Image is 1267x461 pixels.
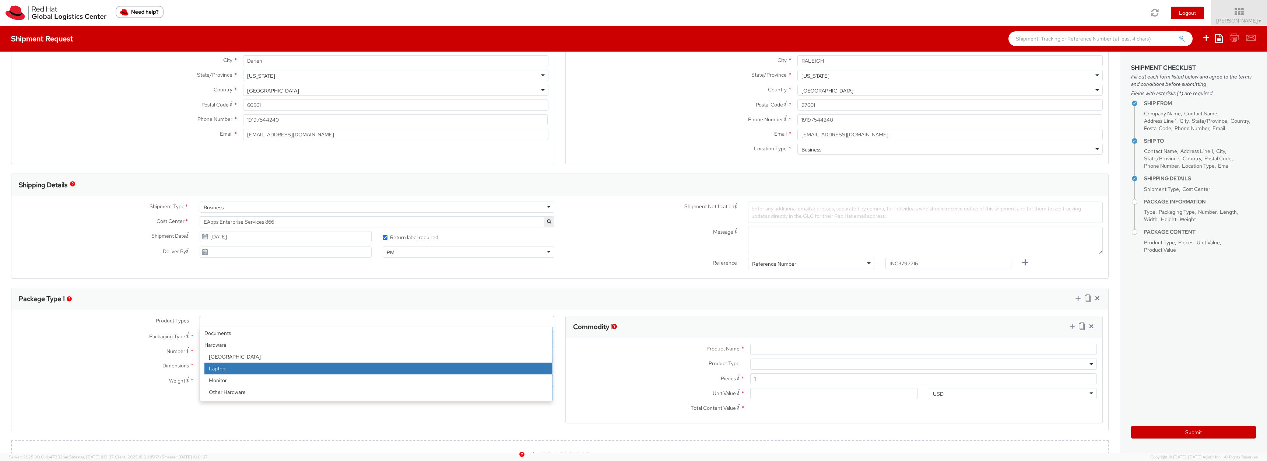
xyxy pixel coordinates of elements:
[1180,216,1196,223] span: Weight
[200,216,554,227] span: EApps Enterprise Services 866
[201,101,229,108] span: Postal Code
[157,217,185,226] span: Cost Center
[1144,209,1155,215] span: Type
[19,295,65,303] h3: Package Type 1
[709,360,740,367] span: Product Type
[801,146,821,153] div: Business
[713,259,737,266] span: Reference
[1204,155,1232,162] span: Postal Code
[751,71,787,78] span: State/Province
[115,454,208,460] span: Client: 2025.18.0-fd567a5
[1231,118,1249,124] span: Country
[214,86,232,93] span: Country
[1182,163,1215,169] span: Location Type
[200,327,552,339] li: Documents
[1144,247,1176,253] span: Product Value
[801,87,853,94] div: [GEOGRAPHIC_DATA]
[383,233,439,241] label: Return label required
[1216,17,1262,24] span: [PERSON_NAME]
[748,116,783,123] span: Phone Number
[162,362,189,369] span: Dimensions
[706,345,740,352] span: Product Name
[197,71,232,78] span: State/Province
[1144,101,1256,106] h4: Ship From
[933,390,944,398] div: USD
[768,86,787,93] span: Country
[204,386,552,398] li: Other Hardware
[1184,110,1217,117] span: Contact Name
[1144,199,1256,205] h4: Package Information
[801,72,829,80] div: [US_STATE]
[247,72,275,80] div: [US_STATE]
[223,57,232,63] span: City
[1220,209,1237,215] span: Length
[1131,90,1256,97] span: Fields with asterisks (*) are required
[1144,138,1256,144] h4: Ship To
[387,249,394,256] div: PM
[1144,125,1171,132] span: Postal Code
[204,363,552,374] li: Laptop
[1131,426,1256,439] button: Submit
[1131,64,1256,71] h3: Shipment Checklist
[1258,18,1262,24] span: ▼
[163,248,186,255] span: Deliver By
[169,377,185,384] span: Weight
[166,348,185,355] span: Number
[1192,118,1227,124] span: State/Province
[1008,31,1193,46] input: Shipment, Tracking or Reference Number (at least 4 chars)
[1216,148,1225,154] span: City
[149,333,185,340] span: Packaging Type
[573,323,613,331] h3: Commodity 1
[684,203,734,210] span: Shipment Notification
[1144,186,1179,192] span: Shipment Type
[220,130,232,137] span: Email
[204,204,224,211] div: Business
[116,6,164,18] button: Need help?
[204,219,550,225] span: EApps Enterprise Services 866
[200,339,552,351] strong: Hardware
[156,317,189,324] span: Product Types
[713,228,733,235] span: Message
[200,339,552,422] li: Hardware
[204,351,552,363] li: [GEOGRAPHIC_DATA]
[1144,163,1179,169] span: Phone Number
[713,390,736,397] span: Unit Value
[1150,454,1258,460] span: Copyright © [DATE]-[DATE] Agistix Inc., All Rights Reserved
[1171,7,1204,19] button: Logout
[752,260,796,268] div: Reference Number
[1180,148,1213,154] span: Address Line 1
[1131,73,1256,88] span: Fill out each form listed below and agree to the terms and conditions before submitting
[1183,155,1201,162] span: Country
[691,405,736,411] span: Total Content Value
[1159,209,1195,215] span: Packaging Type
[1144,110,1181,117] span: Company Name
[1144,239,1175,246] span: Product Type
[774,130,787,137] span: Email
[1178,239,1193,246] span: Pieces
[11,35,73,43] h4: Shipment Request
[204,398,552,410] li: Server
[197,116,232,122] span: Phone Number
[1144,229,1256,235] h4: Package Content
[1212,125,1225,132] span: Email
[751,205,1081,219] span: Enter any additional email addresses, separated by comma, for individuals who should receive noti...
[164,454,208,460] span: master, [DATE] 10:01:07
[1144,176,1256,181] h4: Shipping Details
[1180,118,1189,124] span: City
[6,6,106,20] img: rh-logistics-00dfa346123c4ec078e1.svg
[1218,163,1231,169] span: Email
[72,454,114,460] span: master, [DATE] 11:13:37
[204,374,552,386] li: Monitor
[1161,216,1176,223] span: Height
[19,181,67,189] h3: Shipping Details
[151,232,186,240] span: Shipment Date
[150,203,185,211] span: Shipment Type
[778,57,787,63] span: City
[1144,148,1177,154] span: Contact Name
[1144,155,1179,162] span: State/Province
[383,235,387,240] input: Return label required
[1144,118,1176,124] span: Address Line 1
[9,454,114,460] span: Server: 2025.20.0-db47332bad5
[1182,186,1210,192] span: Cost Center
[1197,239,1220,246] span: Unit Value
